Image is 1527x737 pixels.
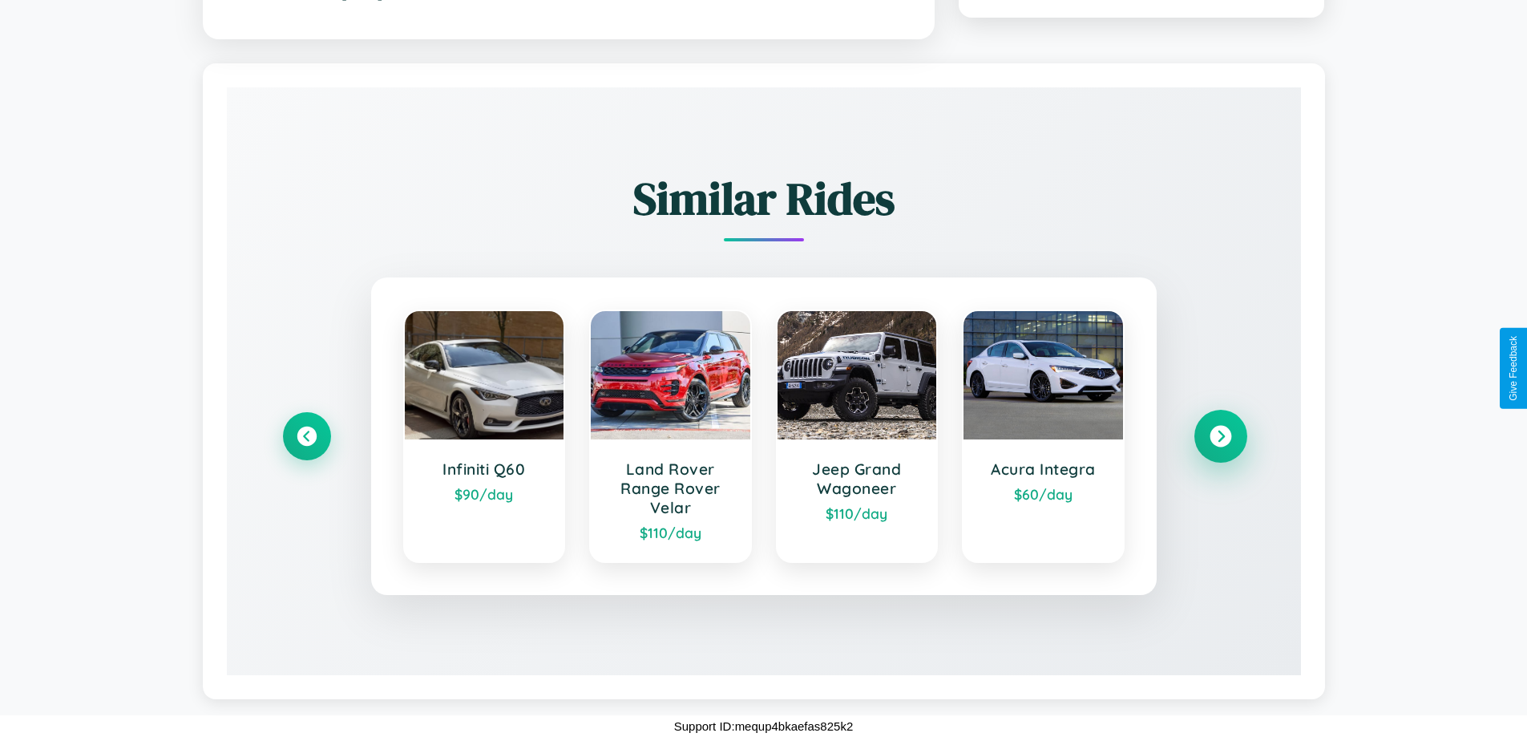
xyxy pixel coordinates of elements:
a: Jeep Grand Wagoneer$110/day [776,310,939,563]
h3: Jeep Grand Wagoneer [794,460,921,498]
div: Give Feedback [1508,336,1519,401]
div: $ 110 /day [794,504,921,522]
h3: Land Rover Range Rover Velar [607,460,734,517]
h3: Infiniti Q60 [421,460,548,479]
div: $ 90 /day [421,485,548,503]
p: Support ID: mequp4bkaefas825k2 [674,715,854,737]
a: Acura Integra$60/day [962,310,1125,563]
h3: Acura Integra [980,460,1107,479]
h2: Similar Rides [283,168,1245,229]
div: $ 60 /day [980,485,1107,503]
a: Infiniti Q60$90/day [403,310,566,563]
a: Land Rover Range Rover Velar$110/day [589,310,752,563]
div: $ 110 /day [607,524,734,541]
